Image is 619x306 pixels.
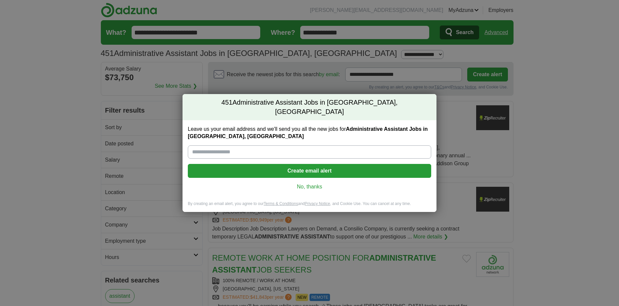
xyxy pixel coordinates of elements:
[188,126,431,140] label: Leave us your email address and we'll send you all the new jobs for
[183,94,436,120] h2: Administrative Assistant Jobs in [GEOGRAPHIC_DATA], [GEOGRAPHIC_DATA]
[305,201,330,206] a: Privacy Notice
[188,164,431,178] button: Create email alert
[222,98,232,107] span: 451
[183,201,436,212] div: By creating an email alert, you agree to our and , and Cookie Use. You can cancel at any time.
[264,201,298,206] a: Terms & Conditions
[193,183,426,190] a: No, thanks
